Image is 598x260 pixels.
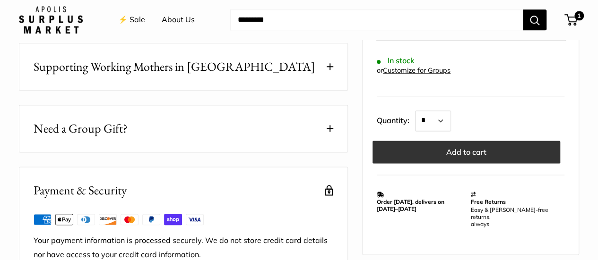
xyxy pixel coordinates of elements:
[574,11,584,20] span: 1
[377,56,414,65] span: In stock
[565,14,577,25] a: 1
[19,105,347,152] button: Need a Group Gift?
[383,66,451,75] a: Customize for Groups
[34,181,127,200] h2: Payment & Security
[377,107,415,131] label: Quantity:
[230,9,523,30] input: Search...
[471,198,506,205] strong: Free Returns
[471,206,560,227] p: Easy & [PERSON_NAME]-free returns, always
[523,9,546,30] button: Search
[377,64,451,77] div: or
[34,119,128,138] span: Need a Group Gift?
[373,140,560,163] button: Add to cart
[19,43,347,90] button: Supporting Working Mothers in [GEOGRAPHIC_DATA]
[19,6,83,34] img: Apolis: Surplus Market
[377,198,444,212] strong: Order [DATE], delivers on [DATE]–[DATE]
[162,13,195,27] a: About Us
[118,13,145,27] a: ⚡️ Sale
[34,58,315,76] span: Supporting Working Mothers in [GEOGRAPHIC_DATA]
